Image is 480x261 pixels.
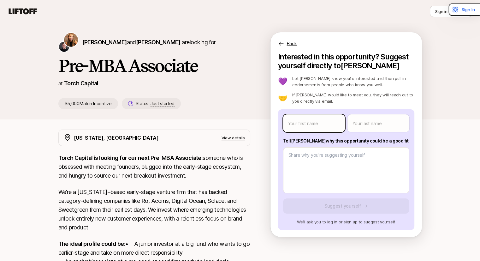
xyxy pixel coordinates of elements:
[292,92,414,104] p: If [PERSON_NAME] would like to meet you, they will reach out to you directly via email.
[278,52,414,70] p: Interested in this opportunity? Suggest yourself directly to [PERSON_NAME]
[287,40,297,47] p: Back
[136,39,181,46] span: [PERSON_NAME]
[58,188,250,232] p: We’re a [US_STATE]–based early-stage venture firm that has backed category-defining companies lik...
[59,42,69,52] img: Christopher Harper
[74,134,159,142] p: [US_STATE], [GEOGRAPHIC_DATA]
[64,33,78,47] img: Katie Reiner
[82,39,127,46] span: [PERSON_NAME]
[136,100,175,107] p: Status:
[222,135,245,141] p: View details
[58,240,125,247] strong: The ideal profile could be:
[58,79,63,88] p: at
[292,75,414,88] p: Let [PERSON_NAME] know you’re interested and then pull in endorsements from people who know you w...
[58,155,203,161] strong: Torch Capital is looking for our next Pre-MBA Associate:
[278,78,287,85] p: 💜
[58,56,250,75] h1: Pre-MBA Associate
[430,6,472,17] button: Sign in or Sign up
[278,94,287,102] p: 🤝
[283,219,409,225] p: We’ll ask you to log in or sign up to suggest yourself
[283,137,409,145] p: Tell [PERSON_NAME] why this opportunity could be a good fit
[82,38,216,47] p: are looking for
[64,80,98,87] a: Torch Capital
[127,39,180,46] span: and
[58,98,118,109] p: $5,000 Match Incentive
[151,101,175,106] span: Just started
[58,154,250,180] p: someone who is obsessed with meeting founders, plugged into the early-stage ecosystem, and hungry...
